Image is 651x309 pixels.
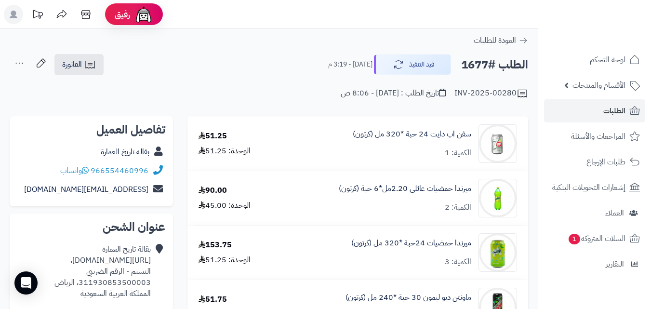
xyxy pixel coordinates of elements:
img: logo-2.png [585,7,642,27]
div: الوحدة: 51.25 [199,146,251,157]
span: إشعارات التحويلات البنكية [552,181,625,194]
div: INV-2025-00280 [454,88,528,99]
h2: تفاصيل العميل [17,124,165,135]
div: الوحدة: 51.25 [199,255,251,266]
button: قيد التنفيذ [374,54,451,75]
div: الوحدة: 45.00 [199,200,251,211]
a: لوحة التحكم [544,48,645,71]
a: ميرندا حمضيات 24حبة *320 مل (كرتون) [351,238,471,249]
a: الفاتورة [54,54,104,75]
a: تحديثات المنصة [26,5,50,27]
span: الفاتورة [62,59,82,70]
span: السلات المتروكة [568,232,625,245]
a: العملاء [544,202,645,225]
div: بقالة تاريخ العمارة [URL][DOMAIN_NAME]، النسيم - الرقم الضريبي 311930853500003، الرياض المملكة ال... [17,244,151,299]
img: 1747544486-c60db756-6ee7-44b0-a7d4-ec449800-90x90.jpg [479,179,517,217]
a: الطلبات [544,99,645,122]
small: [DATE] - 3:19 م [328,60,372,69]
span: المراجعات والأسئلة [571,130,625,143]
a: بقاله تاريخ العمارة [101,146,149,158]
span: طلبات الإرجاع [586,155,625,169]
div: 90.00 [199,185,227,196]
div: 51.75 [199,294,227,305]
span: 1 [568,233,581,245]
div: الكمية: 1 [445,148,471,159]
span: رفيق [115,9,130,20]
span: الطلبات [603,104,625,118]
span: لوحة التحكم [590,53,625,67]
a: ماونتن ديو ليمون 30 حبة *240 مل (كرتون) [345,292,471,303]
div: 153.75 [199,240,232,251]
a: [EMAIL_ADDRESS][DOMAIN_NAME] [24,184,148,195]
div: الكمية: 2 [445,202,471,213]
h2: عنوان الشحن [17,221,165,233]
a: طلبات الإرجاع [544,150,645,174]
a: واتساب [60,165,89,176]
div: Open Intercom Messenger [14,271,38,295]
span: الأقسام والمنتجات [572,79,625,92]
div: الكمية: 3 [445,256,471,268]
a: السلات المتروكة1 [544,227,645,250]
a: ميرندا حمضيات عائلي 2.20مل*6 حبة (كرتون) [339,183,471,194]
a: سفن اب دايت 24 حبة *320 مل (كرتون) [353,129,471,140]
span: التقارير [606,257,624,271]
a: إشعارات التحويلات البنكية [544,176,645,199]
h2: الطلب #1677 [461,55,528,75]
a: 966554460996 [91,165,148,176]
a: التقارير [544,253,645,276]
div: 51.25 [199,131,227,142]
div: تاريخ الطلب : [DATE] - 8:06 ص [341,88,446,99]
a: المراجعات والأسئلة [544,125,645,148]
img: 1747566452-bf88d184-d280-4ea7-9331-9e3669ef-90x90.jpg [479,233,517,272]
span: العودة للطلبات [474,35,516,46]
a: العودة للطلبات [474,35,528,46]
img: 1747540408-7a431d2a-4456-4a4d-8b76-9a07e3ea-90x90.jpg [479,124,517,163]
img: ai-face.png [134,5,153,24]
span: العملاء [605,206,624,220]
